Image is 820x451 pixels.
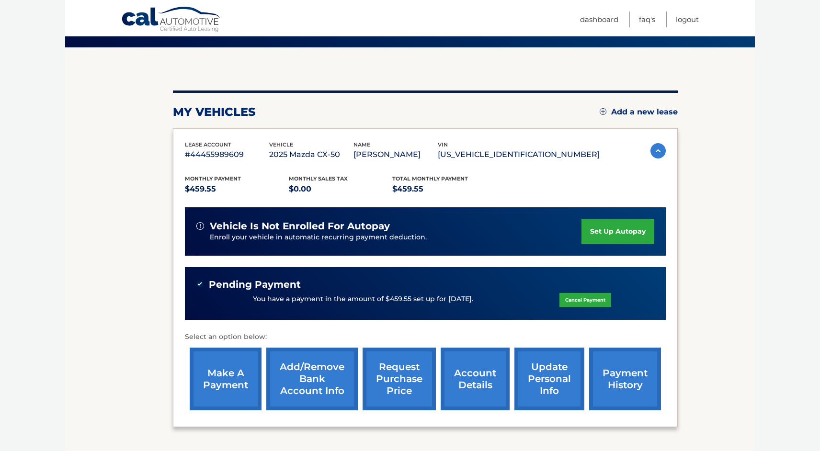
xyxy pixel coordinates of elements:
[196,281,203,287] img: check-green.svg
[185,175,241,182] span: Monthly Payment
[441,348,510,410] a: account details
[121,6,222,34] a: Cal Automotive
[210,220,390,232] span: vehicle is not enrolled for autopay
[210,232,581,243] p: Enroll your vehicle in automatic recurring payment deduction.
[185,148,269,161] p: #44455989609
[580,11,618,27] a: Dashboard
[269,141,293,148] span: vehicle
[253,294,473,304] p: You have a payment in the amount of $459.55 set up for [DATE].
[676,11,699,27] a: Logout
[600,107,678,117] a: Add a new lease
[639,11,655,27] a: FAQ's
[289,182,393,196] p: $0.00
[353,148,438,161] p: [PERSON_NAME]
[266,348,358,410] a: Add/Remove bank account info
[185,331,666,343] p: Select an option below:
[173,105,256,119] h2: my vehicles
[289,175,348,182] span: Monthly sales Tax
[353,141,370,148] span: name
[392,175,468,182] span: Total Monthly Payment
[514,348,584,410] a: update personal info
[269,148,353,161] p: 2025 Mazda CX-50
[589,348,661,410] a: payment history
[363,348,436,410] a: request purchase price
[209,279,301,291] span: Pending Payment
[581,219,654,244] a: set up autopay
[650,143,666,158] img: accordion-active.svg
[392,182,496,196] p: $459.55
[196,222,204,230] img: alert-white.svg
[600,108,606,115] img: add.svg
[559,293,611,307] a: Cancel Payment
[185,182,289,196] p: $459.55
[438,148,600,161] p: [US_VEHICLE_IDENTIFICATION_NUMBER]
[438,141,448,148] span: vin
[190,348,262,410] a: make a payment
[185,141,231,148] span: lease account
